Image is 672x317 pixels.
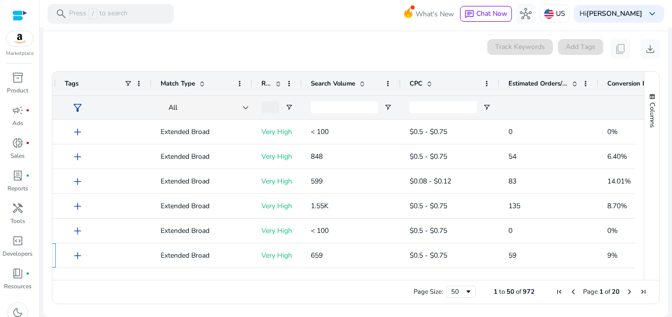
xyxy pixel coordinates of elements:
[311,101,378,113] input: Search Volume Filter Input
[6,31,33,46] img: amazon.svg
[607,251,618,260] span: 9%
[523,287,535,296] span: 972
[261,196,293,216] p: Very High
[410,201,447,211] span: $0.5 - $0.75
[626,288,633,296] div: Next Page
[644,43,656,55] span: download
[311,226,329,235] span: < 100
[410,251,447,260] span: $0.5 - $0.75
[508,226,512,235] span: 0
[7,86,28,95] p: Product
[508,127,512,136] span: 0
[261,221,293,241] p: Very High
[410,101,477,113] input: CPC Filter Input
[311,201,329,211] span: 1.55K
[161,122,244,142] p: Extended Broad
[569,288,577,296] div: Previous Page
[261,79,271,88] span: Relevance Score
[12,235,24,247] span: code_blocks
[612,287,620,296] span: 20
[508,79,568,88] span: Estimated Orders/Month
[72,225,84,237] span: add
[410,127,447,136] span: $0.5 - $0.75
[4,282,32,291] p: Resources
[12,119,23,128] p: Ads
[516,4,536,24] button: hub
[72,151,84,163] span: add
[516,287,521,296] span: of
[311,127,329,136] span: < 100
[607,152,627,161] span: 6.40%
[161,146,244,167] p: Extended Broad
[494,287,498,296] span: 1
[161,270,244,290] p: Extended Broad
[69,8,127,19] p: Press to search
[88,8,97,19] span: /
[499,287,505,296] span: to
[410,79,422,88] span: CPC
[583,287,598,296] span: Page
[10,151,25,160] p: Sales
[12,104,24,116] span: campaign
[12,202,24,214] span: handyman
[483,103,491,111] button: Open Filter Menu
[446,286,476,298] div: Page Size
[6,50,34,57] p: Marketplace
[55,8,67,20] span: search
[506,287,514,296] span: 50
[65,79,79,88] span: Tags
[599,287,603,296] span: 1
[2,249,33,258] p: Developers
[26,272,30,275] span: fiber_manual_record
[648,102,657,128] span: Columns
[587,9,642,18] b: [PERSON_NAME]
[261,122,293,142] p: Very High
[261,245,293,266] p: Very High
[311,152,323,161] span: 848
[556,5,565,22] p: US
[555,288,563,296] div: First Page
[451,287,464,296] div: 50
[10,217,25,226] p: Tools
[261,171,293,191] p: Very High
[168,103,177,112] span: All
[460,6,512,22] button: chatChat Now
[646,8,658,20] span: keyboard_arrow_down
[414,287,443,296] div: Page Size:
[508,251,516,260] span: 59
[607,226,618,235] span: 0%
[12,72,24,84] span: inventory_2
[161,245,244,266] p: Extended Broad
[640,39,660,59] button: download
[12,170,24,181] span: lab_profile
[72,250,84,262] span: add
[72,126,84,138] span: add
[311,251,323,260] span: 659
[7,184,28,193] p: Reports
[384,103,392,111] button: Open Filter Menu
[607,79,656,88] span: Conversion Rate
[605,287,610,296] span: of
[261,270,293,290] p: Very High
[12,137,24,149] span: donut_small
[607,177,631,186] span: 14.01%
[508,201,520,211] span: 135
[161,221,244,241] p: Extended Broad
[72,176,84,187] span: add
[311,177,323,186] span: 599
[12,268,24,279] span: book_4
[476,9,507,18] span: Chat Now
[639,288,647,296] div: Last Page
[544,9,554,19] img: us.svg
[508,152,516,161] span: 54
[464,9,474,19] span: chat
[26,141,30,145] span: fiber_manual_record
[72,102,84,114] span: filter_alt
[161,196,244,216] p: Extended Broad
[410,152,447,161] span: $0.5 - $0.75
[607,201,627,211] span: 8.70%
[285,103,293,111] button: Open Filter Menu
[416,5,454,23] span: What's New
[410,226,447,235] span: $0.5 - $0.75
[580,10,642,17] p: Hi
